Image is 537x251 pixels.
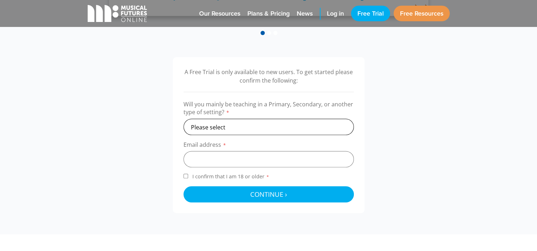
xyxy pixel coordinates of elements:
button: Continue › [183,186,354,202]
input: I confirm that I am 18 or older* [183,174,188,178]
span: Our Resources [199,9,240,18]
a: Free Trial [351,6,390,21]
span: Log in [327,9,344,18]
span: Plans & Pricing [247,9,290,18]
span: I confirm that I am 18 or older [191,173,271,180]
p: A Free Trial is only available to new users. To get started please confirm the following: [183,68,354,85]
span: Continue › [250,190,287,199]
span: News [297,9,313,18]
label: Email address [183,141,354,151]
label: Will you mainly be teaching in a Primary, Secondary, or another type of setting? [183,100,354,119]
a: Free Resources [394,6,450,21]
